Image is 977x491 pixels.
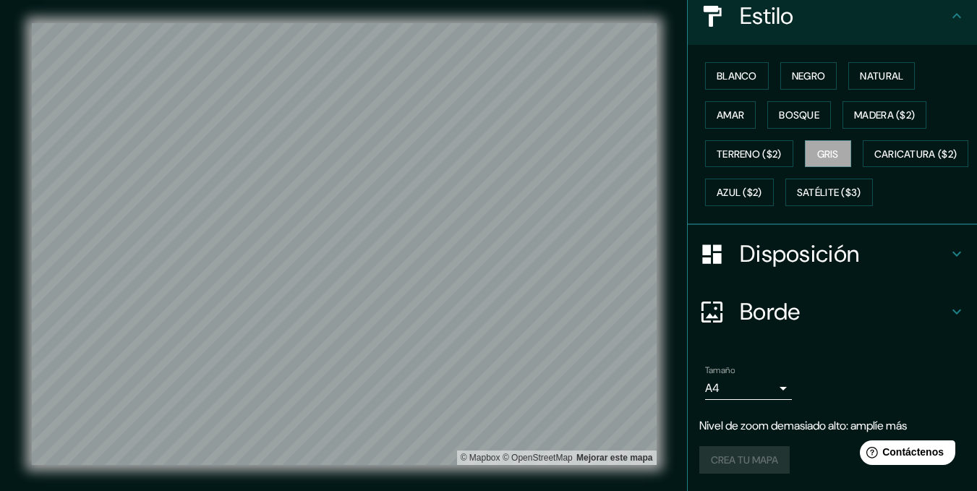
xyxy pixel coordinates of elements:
[705,101,756,129] button: Amar
[805,140,851,168] button: Gris
[717,148,782,161] font: Terreno ($2)
[705,140,793,168] button: Terreno ($2)
[705,179,774,206] button: Azul ($2)
[848,435,961,475] iframe: Lanzador de widgets de ayuda
[797,187,861,200] font: Satélite ($3)
[779,108,819,121] font: Bosque
[461,453,500,463] font: © Mapbox
[785,179,873,206] button: Satélite ($3)
[740,239,859,269] font: Disposición
[863,140,969,168] button: Caricatura ($2)
[705,377,792,400] div: A4
[576,453,652,463] a: Map feedback
[860,69,903,82] font: Natural
[705,380,720,396] font: A4
[717,69,757,82] font: Blanco
[688,225,977,283] div: Disposición
[717,108,744,121] font: Amar
[717,187,762,200] font: Azul ($2)
[740,1,794,31] font: Estilo
[576,453,652,463] font: Mejorar este mapa
[817,148,839,161] font: Gris
[740,296,801,327] font: Borde
[503,453,573,463] font: © OpenStreetMap
[503,453,573,463] a: Mapa de OpenStreet
[699,418,907,433] font: Nivel de zoom demasiado alto: amplíe más
[854,108,915,121] font: Madera ($2)
[780,62,837,90] button: Negro
[767,101,831,129] button: Bosque
[842,101,926,129] button: Madera ($2)
[792,69,826,82] font: Negro
[461,453,500,463] a: Mapbox
[32,23,657,465] canvas: Mapa
[874,148,957,161] font: Caricatura ($2)
[688,283,977,341] div: Borde
[848,62,915,90] button: Natural
[705,364,735,376] font: Tamaño
[705,62,769,90] button: Blanco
